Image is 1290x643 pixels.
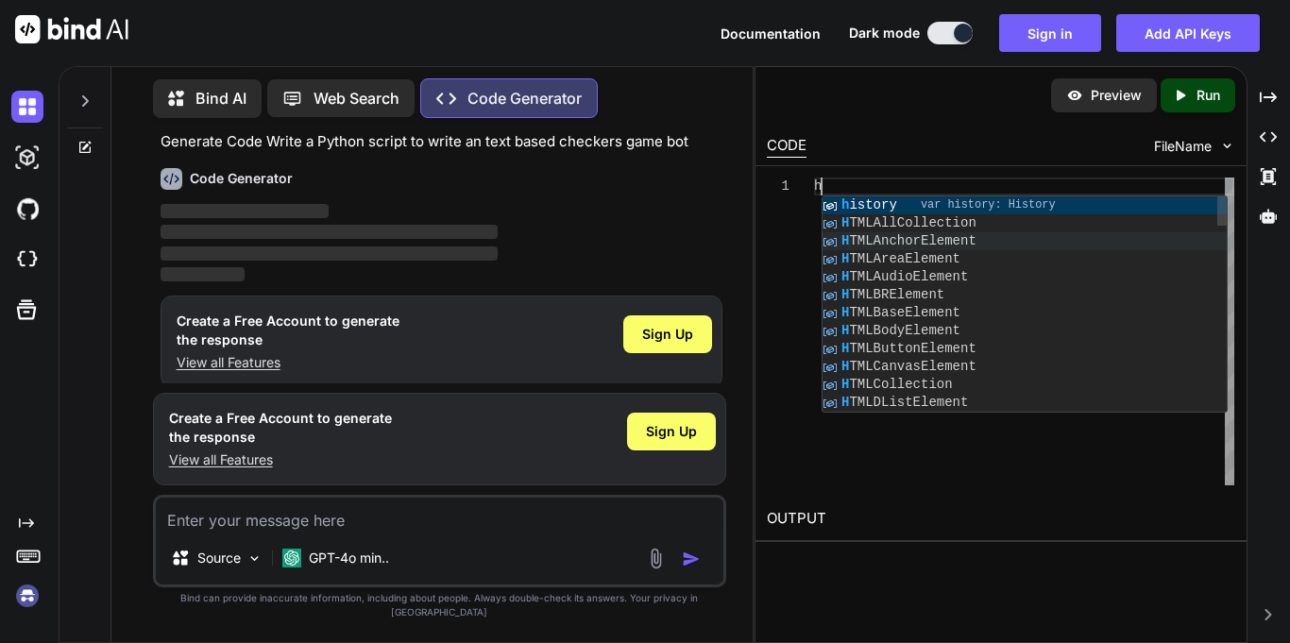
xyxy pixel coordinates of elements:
div: HTMLDListElement [823,394,1227,412]
span: Documentation [721,25,821,42]
img: githubDark [11,193,43,225]
button: Add API Keys [1116,14,1260,52]
p: View all Features [169,450,392,469]
p: Bind can provide inaccurate information, including about people. Always double-check its answers.... [153,591,726,619]
img: darkChat [11,91,43,123]
h1: Create a Free Account to generate the response [177,312,399,349]
p: Preview [1091,86,1142,105]
p: Source [197,549,241,567]
img: signin [11,580,43,612]
img: darkAi-studio [11,142,43,174]
div: HTMLBRElement [823,286,1227,304]
img: Bind AI [15,15,128,43]
button: Sign in [999,14,1101,52]
div: HTMLAllCollection [823,214,1227,232]
p: View all Features [177,353,399,372]
h1: Create a Free Account to generate the response [169,409,392,447]
span: Sign Up [642,325,693,344]
p: GPT-4o min.. [309,549,389,567]
div: Suggest [823,196,1227,414]
span: Sign Up [646,422,697,441]
span: h [814,178,822,194]
img: chevron down [1219,138,1235,154]
div: HTMLAudioElement [823,268,1227,286]
div: HTMLBaseElement [823,304,1227,322]
img: cloudideIcon [11,244,43,276]
div: history [823,196,1227,214]
span: ‌ [161,225,498,239]
div: CODE [767,135,806,158]
p: Web Search [314,87,399,110]
h2: OUTPUT [755,497,1247,541]
div: HTMLCanvasElement [823,358,1227,376]
h6: Code Generator [190,169,293,188]
span: ‌ [161,246,498,261]
span: Dark mode [849,24,920,42]
img: attachment [645,548,667,569]
span: ‌ [161,204,330,218]
div: HTMLAreaElement [823,250,1227,268]
span: FileName [1154,137,1212,156]
img: GPT-4o mini [282,549,301,567]
span: ‌ [161,267,245,281]
img: preview [1066,87,1083,104]
div: HTMLCollection [823,376,1227,394]
p: Code Generator [467,87,582,110]
p: Run [1197,86,1220,105]
p: Bind AI [195,87,246,110]
img: Pick Models [246,550,263,567]
div: HTMLBodyElement [823,322,1227,340]
p: Generate Code Write a Python script to write an text based checkers game bot [161,131,722,153]
div: HTMLButtonElement [823,340,1227,358]
div: 1 [767,178,789,195]
img: icon [682,550,701,568]
button: Documentation [721,24,821,43]
div: HTMLAnchorElement [823,232,1227,250]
